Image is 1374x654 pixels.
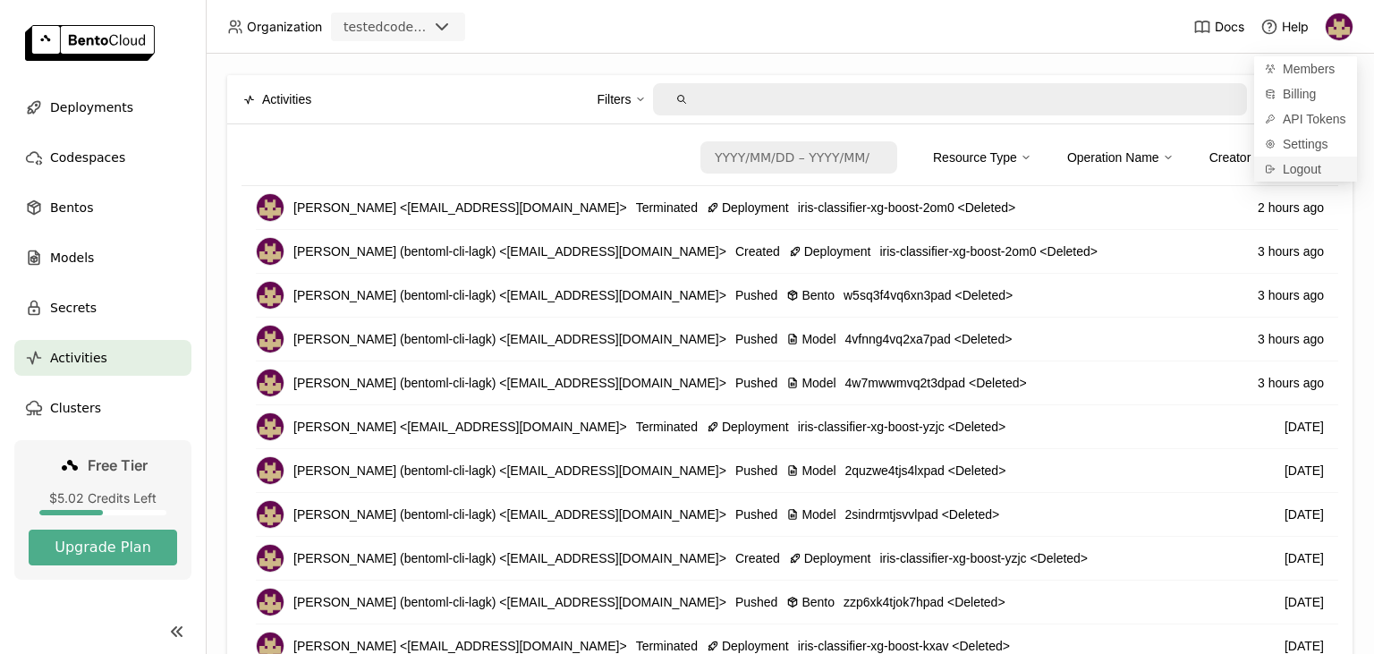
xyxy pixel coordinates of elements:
[293,242,726,261] span: [PERSON_NAME] (bentoml-cli-lagk) <[EMAIL_ADDRESS][DOMAIN_NAME]>
[798,198,1016,217] span: iris-classifier-xg-boost-2om0 <Deleted>
[242,230,1338,274] li: List item
[242,581,1338,624] li: List item
[1254,132,1357,157] a: Settings
[845,329,1013,349] span: 4vfnng4vq2xa7pad <Deleted>
[845,461,1006,480] span: 2quzwe4tjs4lxpad <Deleted>
[1067,148,1159,167] div: Operation Name
[293,329,726,349] span: [PERSON_NAME] (bentoml-cli-lagk) <[EMAIL_ADDRESS][DOMAIN_NAME]>
[242,493,1338,537] li: List item
[1285,592,1324,612] span: [DATE]
[257,589,284,616] img: Hélio Júnior
[933,139,1031,176] div: Resource Type
[1326,13,1353,40] img: Hélio Júnior
[50,97,133,118] span: Deployments
[1258,285,1324,305] span: 3 hours ago
[1260,18,1309,36] div: Help
[257,545,284,572] img: Hélio Júnior
[14,240,191,276] a: Models
[845,373,1027,393] span: 4w7mwwmvq2t3dpad <Deleted>
[257,457,284,484] img: Hélio Júnior
[1283,86,1316,102] span: Billing
[88,456,148,474] span: Free Tier
[293,198,627,217] span: [PERSON_NAME] <[EMAIL_ADDRESS][DOMAIN_NAME]>
[293,592,726,612] span: [PERSON_NAME] (bentoml-cli-lagk) <[EMAIL_ADDRESS][DOMAIN_NAME]>
[844,285,1013,305] span: w5sq3f4vq6xn3pad <Deleted>
[29,530,177,565] button: Upgrade Plan
[257,413,284,440] img: Hélio Júnior
[50,297,97,319] span: Secrets
[735,548,780,568] span: Created
[801,373,835,393] span: Model
[14,440,191,580] a: Free Tier$5.02 Credits LeftUpgrade Plan
[735,592,777,612] span: Pushed
[735,373,777,393] span: Pushed
[1285,548,1324,568] span: [DATE]
[242,274,1338,318] li: List item
[14,390,191,426] a: Clusters
[735,329,777,349] span: Pushed
[1254,106,1357,132] a: API Tokens
[798,417,1006,437] span: iris-classifier-xg-boost-yzjc <Deleted>
[735,505,777,524] span: Pushed
[50,197,93,218] span: Bentos
[735,461,777,480] span: Pushed
[14,290,191,326] a: Secrets
[242,361,1338,405] li: List item
[293,461,726,480] span: [PERSON_NAME] (bentoml-cli-lagk) <[EMAIL_ADDRESS][DOMAIN_NAME]>
[1283,111,1346,127] span: API Tokens
[429,19,431,37] input: Selected testedcodeployment.
[1285,417,1324,437] span: [DATE]
[14,140,191,175] a: Codespaces
[1283,161,1321,177] span: Logout
[801,505,835,524] span: Model
[1258,373,1324,393] span: 3 hours ago
[722,417,789,437] span: Deployment
[801,461,835,480] span: Model
[50,347,107,369] span: Activities
[879,548,1088,568] span: iris-classifier-xg-boost-yzjc <Deleted>
[50,247,94,268] span: Models
[735,285,777,305] span: Pushed
[242,186,1338,230] li: List item
[1283,136,1328,152] span: Settings
[597,81,645,118] div: Filters
[722,198,789,217] span: Deployment
[242,405,1338,449] li: List item
[636,198,698,217] span: Terminated
[933,148,1017,167] div: Resource Type
[844,592,1005,612] span: zzp6xk4tjok7hpad <Deleted>
[293,373,726,393] span: [PERSON_NAME] (bentoml-cli-lagk) <[EMAIL_ADDRESS][DOMAIN_NAME]>
[50,147,125,168] span: Codespaces
[1258,329,1324,349] span: 3 hours ago
[1067,139,1174,176] div: Operation Name
[25,25,155,61] img: logo
[1209,139,1266,176] div: Creator
[1258,198,1324,217] span: 2 hours ago
[257,326,284,352] img: Hélio Júnior
[1254,157,1357,182] div: Logout
[1282,19,1309,35] span: Help
[50,397,101,419] span: Clusters
[343,18,428,36] div: testedcodeployment
[257,238,284,265] img: Hélio Júnior
[845,505,1000,524] span: 2sindrmtjsvvlpad <Deleted>
[1285,461,1324,480] span: [DATE]
[293,285,726,305] span: [PERSON_NAME] (bentoml-cli-lagk) <[EMAIL_ADDRESS][DOMAIN_NAME]>
[1258,242,1324,261] span: 3 hours ago
[293,548,726,568] span: [PERSON_NAME] (bentoml-cli-lagk) <[EMAIL_ADDRESS][DOMAIN_NAME]>
[801,592,835,612] span: Bento
[804,242,871,261] span: Deployment
[702,143,883,172] input: Select a date range.
[879,242,1098,261] span: iris-classifier-xg-boost-2om0 <Deleted>
[636,417,698,437] span: Terminated
[801,285,835,305] span: Bento
[242,449,1338,493] li: List item
[29,490,177,506] div: $5.02 Credits Left
[14,89,191,125] a: Deployments
[1209,148,1251,167] div: Creator
[242,318,1338,361] li: List item
[597,89,631,109] div: Filters
[1254,56,1357,81] a: Members
[247,19,322,35] span: Organization
[262,89,311,109] span: Activities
